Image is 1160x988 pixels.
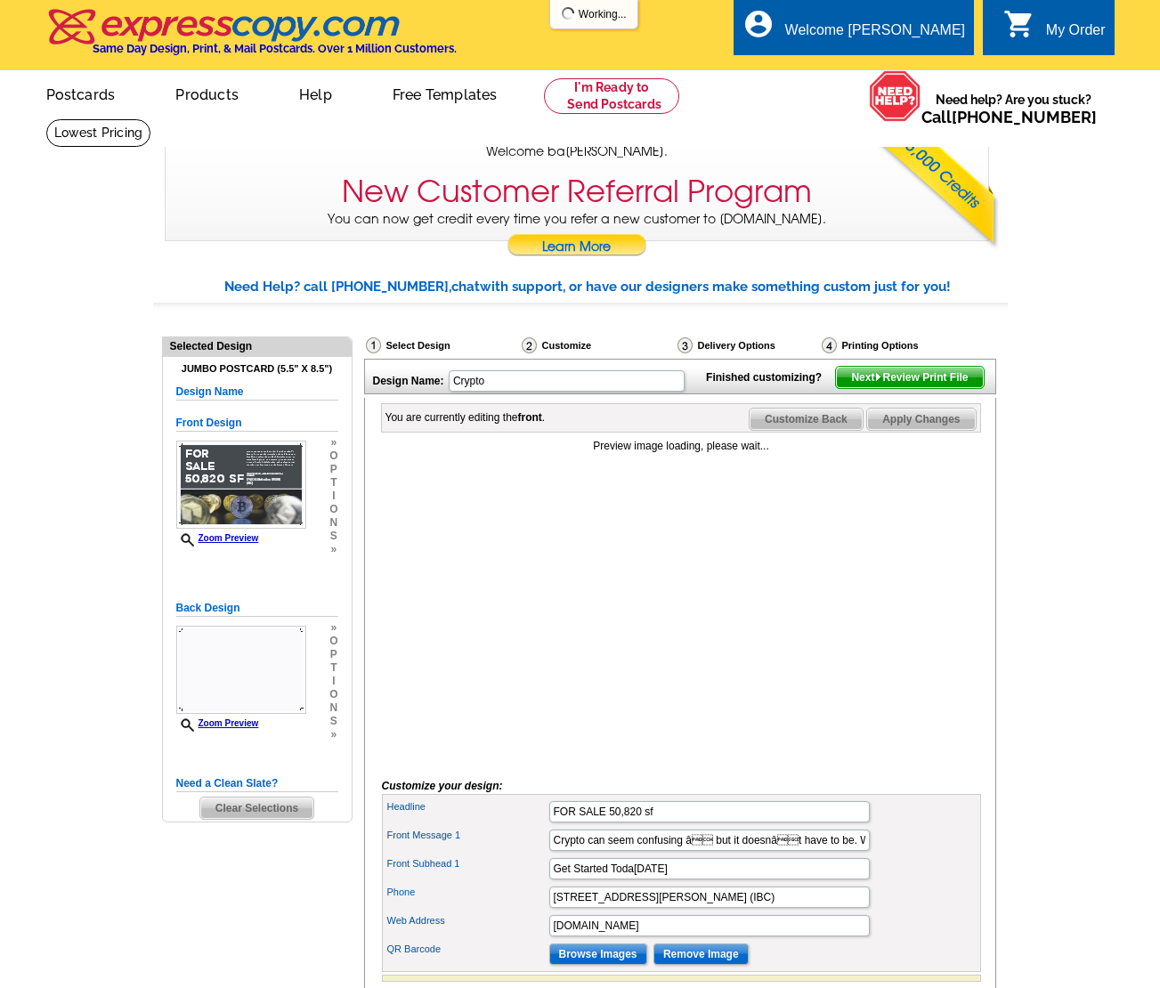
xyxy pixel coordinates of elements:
[385,409,546,425] div: You are currently editing the .
[166,210,988,261] p: You can now get credit every time you refer a new customer to [DOMAIN_NAME].
[706,371,832,384] strong: Finished customizing?
[329,701,337,715] span: n
[522,337,537,353] img: Customize
[329,463,337,476] span: p
[329,728,337,741] span: »
[176,718,259,728] a: Zoom Preview
[518,411,542,424] b: front
[93,42,457,55] h4: Same Day Design, Print, & Mail Postcards. Over 1 Million Customers.
[486,142,668,161] span: Welcome ba[PERSON_NAME].
[507,234,647,261] a: Learn More
[952,108,1097,126] a: [PHONE_NUMBER]
[750,409,863,430] span: Customize Back
[387,913,548,928] label: Web Address
[329,476,337,490] span: t
[200,798,313,819] span: Clear Selections
[176,441,306,529] img: frontsmallthumbnail.jpg
[329,503,337,516] span: o
[364,336,520,359] div: Select Design
[451,279,480,295] span: chat
[176,415,338,432] h5: Front Design
[224,277,1008,297] div: Need Help? call [PHONE_NUMBER], with support, or have our designers make something custom just fo...
[329,635,337,648] span: o
[364,72,526,114] a: Free Templates
[329,449,337,463] span: o
[176,363,338,375] h4: Jumbo Postcard (5.5" x 8.5")
[329,675,337,688] span: i
[387,942,548,957] label: QR Barcode
[921,108,1097,126] span: Call
[329,530,337,543] span: s
[561,6,575,20] img: loading...
[387,799,548,814] label: Headline
[785,22,965,47] div: Welcome [PERSON_NAME]
[677,337,693,353] img: Delivery Options
[676,336,820,354] div: Delivery Options
[342,174,812,210] h3: New Customer Referral Program
[329,715,337,728] span: s
[874,373,882,381] img: button-next-arrow-white.png
[163,337,352,354] div: Selected Design
[549,943,647,965] input: Browse Images
[867,409,975,430] span: Apply Changes
[176,775,338,792] h5: Need a Clean Slate?
[271,72,361,114] a: Help
[176,626,306,714] img: backsmallthumbnail.jpg
[329,661,337,675] span: t
[329,516,337,530] span: n
[382,780,503,792] i: Customize your design:
[329,688,337,701] span: o
[1003,20,1106,42] a: shopping_cart My Order
[46,21,457,55] a: Same Day Design, Print, & Mail Postcards. Over 1 Million Customers.
[1046,22,1106,47] div: My Order
[387,828,548,843] label: Front Message 1
[653,943,749,965] input: Remove Image
[176,533,259,543] a: Zoom Preview
[822,337,837,353] img: Printing Options & Summary
[1003,8,1035,40] i: shopping_cart
[742,8,775,40] i: account_circle
[520,336,676,359] div: Customize
[176,600,338,617] h5: Back Design
[921,91,1106,126] span: Need help? Are you stuck?
[366,337,381,353] img: Select Design
[329,490,337,503] span: i
[387,885,548,900] label: Phone
[329,543,337,556] span: »
[820,336,978,354] div: Printing Options
[836,367,983,388] span: Next Review Print File
[869,70,921,122] img: help
[382,438,981,454] div: Preview image loading, please wait...
[329,621,337,635] span: »
[387,856,548,871] label: Front Subhead 1
[329,436,337,449] span: »
[18,72,144,114] a: Postcards
[176,384,338,401] h5: Design Name
[373,375,444,387] strong: Design Name:
[147,72,267,114] a: Products
[329,648,337,661] span: p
